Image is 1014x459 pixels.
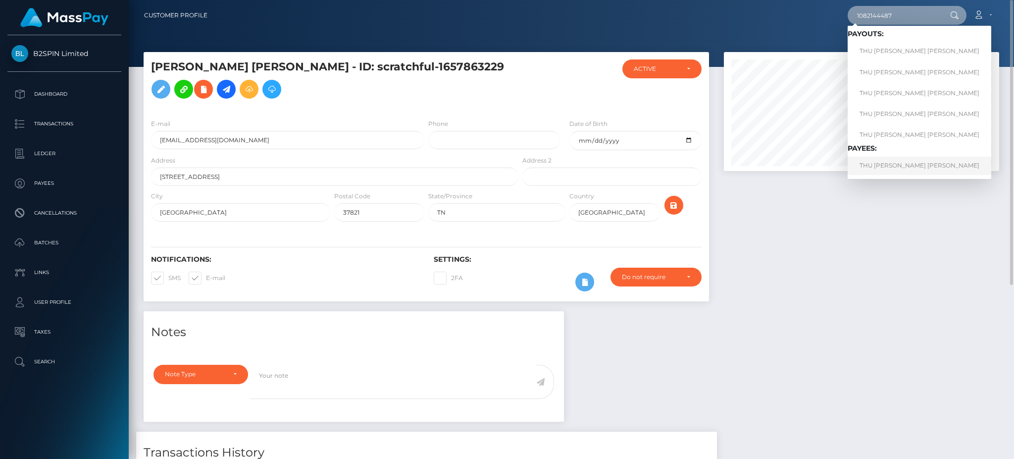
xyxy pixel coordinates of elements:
[11,176,117,191] p: Payees
[848,63,991,81] a: THU [PERSON_NAME] [PERSON_NAME]
[569,119,608,128] label: Date of Birth
[434,255,702,264] h6: Settings:
[7,112,121,136] a: Transactions
[7,49,121,58] span: B2SPIN Limited
[7,82,121,107] a: Dashboard
[7,201,121,226] a: Cancellations
[151,156,175,165] label: Address
[11,295,117,310] p: User Profile
[848,30,991,38] h6: Payouts:
[434,272,463,285] label: 2FA
[153,365,248,384] button: Note Type
[217,80,236,99] a: Initiate Payout
[11,235,117,250] p: Batches
[165,370,225,378] div: Note Type
[20,8,108,27] img: MassPay Logo
[11,45,28,62] img: B2SPIN Limited
[11,146,117,161] p: Ledger
[610,268,702,287] button: Do not require
[11,354,117,369] p: Search
[151,192,163,201] label: City
[11,325,117,340] p: Taxes
[848,6,941,25] input: Search...
[848,84,991,102] a: THU [PERSON_NAME] [PERSON_NAME]
[522,156,552,165] label: Address 2
[848,42,991,60] a: THU [PERSON_NAME] [PERSON_NAME]
[11,265,117,280] p: Links
[7,260,121,285] a: Links
[11,206,117,221] p: Cancellations
[334,192,370,201] label: Postal Code
[848,157,991,175] a: THU [PERSON_NAME] [PERSON_NAME]
[7,349,121,374] a: Search
[569,192,594,201] label: Country
[848,144,991,153] h6: Payees:
[11,116,117,131] p: Transactions
[7,141,121,166] a: Ledger
[848,105,991,123] a: THU [PERSON_NAME] [PERSON_NAME]
[428,192,472,201] label: State/Province
[151,119,170,128] label: E-mail
[7,230,121,255] a: Batches
[144,5,207,26] a: Customer Profile
[7,290,121,315] a: User Profile
[848,126,991,144] a: THU [PERSON_NAME] [PERSON_NAME]
[622,273,679,281] div: Do not require
[622,59,702,78] button: ACTIVE
[151,255,419,264] h6: Notifications:
[634,65,679,73] div: ACTIVE
[7,320,121,344] a: Taxes
[7,171,121,196] a: Payees
[428,119,448,128] label: Phone
[151,324,557,341] h4: Notes
[189,272,225,285] label: E-mail
[151,272,181,285] label: SMS
[11,87,117,102] p: Dashboard
[151,59,513,104] h5: [PERSON_NAME] [PERSON_NAME] - ID: scratchful-1657863229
